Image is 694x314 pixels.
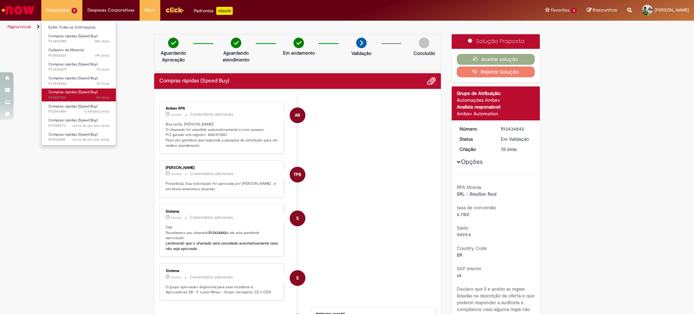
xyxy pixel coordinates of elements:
img: img-circle-grey.png [419,38,429,48]
span: Requisições [46,7,70,14]
time: 21/08/2025 09:16:58 [501,146,517,152]
span: 7d atrás [96,81,109,86]
span: 3d atrás [171,172,182,176]
span: 8 [72,8,77,14]
time: 16/05/2024 11:07:05 [72,137,109,142]
dt: Status [454,136,496,142]
div: [PERSON_NAME] [166,166,279,170]
span: Compras rápidas (Speed Buy) [48,132,98,137]
b: Saldo [457,225,468,231]
img: arrow-next.png [356,38,367,48]
time: 24/03/2025 10:55:47 [84,109,109,114]
dt: Número [454,125,496,132]
span: R13434842 [48,81,109,86]
span: 3d atrás [171,113,182,117]
time: 27/08/2025 15:04:30 [95,39,109,44]
button: Rejeitar Solução [457,66,535,77]
span: 9499.4 [457,232,471,238]
span: 5 mês(es) atrás [84,109,109,114]
span: Compras rápidas (Speed Buy) [48,90,98,95]
time: 19/08/2025 10:46:47 [96,95,109,100]
span: BR [457,252,462,258]
time: 25/08/2025 18:47:49 [171,113,182,117]
time: 27/08/2025 13:26:54 [95,53,109,58]
span: R13427766 [48,95,109,100]
img: ServiceNow [1,3,36,17]
span: 7d atrás [96,67,109,72]
a: Aberto R13434842 : Compras rápidas (Speed Buy) [42,75,116,87]
span: 9d atrás [96,95,109,100]
div: Solução Proposta [452,34,540,49]
p: Olá! Recebemos seu chamado e ele esta pendente aprovação. [166,225,279,252]
span: Compras rápidas (Speed Buy) [48,76,98,81]
span: More [145,7,155,14]
span: R13436609 [48,67,109,72]
p: Prezado(a), Sua solicitação foi aprovada por [PERSON_NAME] , e em breve estaremos atuando. [166,181,279,192]
span: R11518208 [48,137,109,142]
span: 6.1182 [457,211,469,217]
span: BRL - Brazilian Real [457,191,496,197]
div: R13434842 [501,125,532,132]
p: O grupo aprovador disponível para esse incidente é: Aprovadores SB - F. Latas Minas - Grupo cerve... [166,284,279,295]
span: s4 [457,272,462,278]
p: +GenAi [216,7,233,15]
div: Sistema [166,210,279,214]
img: check-circle-green.png [293,38,304,48]
div: System [290,270,305,286]
span: R12843484 [48,109,109,114]
div: Padroniza [194,7,233,15]
a: Aberto R13427766 : Compras rápidas (Speed Buy) [42,89,116,101]
span: [PERSON_NAME] [655,7,689,13]
p: Aguardando Aprovação [157,50,190,63]
p: Validação [351,50,371,57]
ul: Trilhas de página [5,21,457,33]
span: 7d atrás [171,275,181,279]
b: R13434842 [209,230,227,235]
a: Rascunhos [587,7,617,14]
div: Em Validação [501,136,532,142]
p: Concluído [413,50,435,57]
span: 7d atrás [171,216,181,220]
b: Lembrando que o chamado será cancelado automaticamente caso não seja aprovado. [166,241,279,251]
div: Ambev RPA [290,107,305,123]
span: Favoritos [551,7,570,14]
span: 3 [571,8,577,14]
span: Despesas Corporativas [87,7,135,14]
span: 19h atrás [95,53,109,58]
span: 7d atrás [501,146,517,152]
time: 20/08/2024 10:33:03 [72,123,109,128]
span: R11904573 [48,123,109,129]
b: taxa de conversão [457,204,496,211]
span: Compras rápidas (Speed Buy) [48,62,98,67]
button: Adicionar anexos [427,77,436,85]
div: Automações Ambev [457,97,535,103]
div: Ambev Automation [457,110,535,117]
span: R13452425 [48,53,109,58]
a: Aberto R13452988 : Compras rápidas (Speed Buy) [42,33,116,45]
div: 21/08/2025 09:16:58 [501,146,532,153]
span: S [296,210,299,227]
span: TPB [293,166,301,183]
small: Comentários adicionais [190,171,233,177]
img: click_logo_yellow_360x200.png [165,5,184,15]
span: Compras rápidas (Speed Buy) [48,104,98,109]
time: 21/08/2025 09:16:59 [96,81,109,86]
span: AR [295,107,300,123]
p: Aguardando atendimento [220,50,252,63]
span: Compras rápidas (Speed Buy) [48,34,98,39]
div: Sistema [166,269,279,273]
a: Aberto R12843484 : Compras rápidas (Speed Buy) [42,103,116,115]
b: SAP Interim [457,266,482,272]
div: Tiago Pereira Bernardes [290,167,305,182]
span: Cadastro de Material [48,47,84,53]
time: 21/08/2025 09:17:06 [171,275,181,279]
time: 21/08/2025 09:17:10 [171,216,181,220]
a: Página inicial [7,24,31,30]
ul: Requisições [41,20,116,145]
small: Comentários adicionais [190,112,233,117]
span: 18h atrás [95,39,109,44]
a: Exibir Todas as Solicitações [42,24,116,31]
div: Ambev RPA [166,106,279,111]
a: Aberto R13436609 : Compras rápidas (Speed Buy) [42,61,116,73]
div: Analista responsável: [457,103,535,110]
